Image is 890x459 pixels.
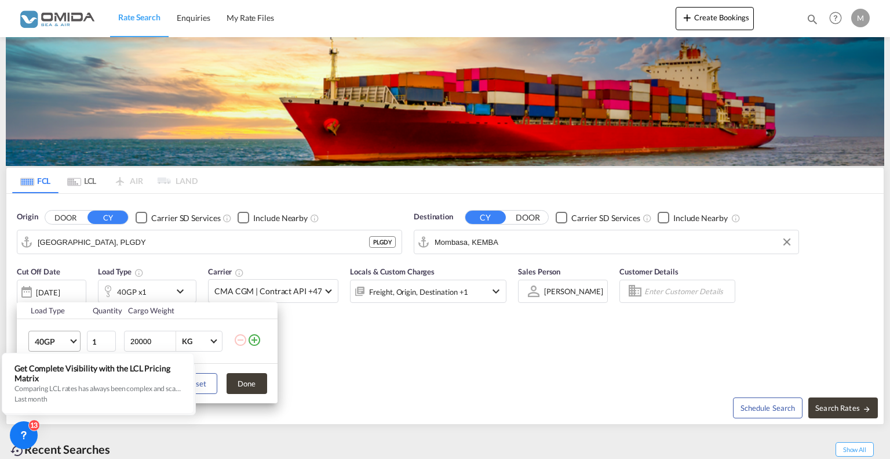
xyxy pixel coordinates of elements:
button: Done [227,373,267,394]
md-icon: icon-plus-circle-outline [247,333,261,347]
div: Cargo Weight [128,305,227,316]
input: Qty [87,331,116,352]
md-select: Choose: 40GP [28,331,81,352]
span: 40GP [35,336,68,348]
md-icon: icon-minus-circle-outline [234,333,247,347]
div: KG [182,337,192,346]
th: Quantity [86,302,122,319]
input: Enter Weight [129,331,176,351]
th: Load Type [17,302,86,319]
